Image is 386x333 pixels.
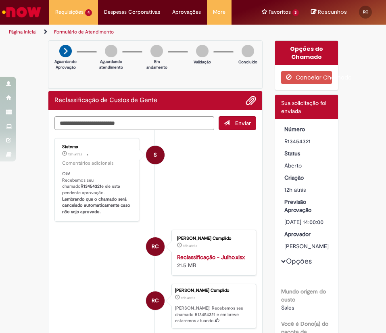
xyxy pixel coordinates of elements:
p: [PERSON_NAME]! Recebemos seu chamado R13454321 e em breve estaremos atuando. [175,305,252,324]
span: Aprovações [172,8,201,16]
div: Raphaela Vianna Cumplido [146,291,165,310]
textarea: Digite sua mensagem aqui... [54,116,214,130]
span: 12h atrás [183,243,197,248]
a: Página inicial [9,29,37,35]
b: Lembrando que o chamado será cancelado automaticamente caso não seja aprovado. [62,196,131,215]
p: Aguardando atendimento [99,59,123,71]
b: Mundo origem do custo [281,288,326,303]
div: [DATE] 14:00:00 [284,218,329,226]
img: img-circle-grey.png [105,45,117,57]
p: Olá! Recebemos seu chamado e ele esta pendente aprovação. [62,171,133,215]
span: RC [152,237,159,256]
time: 27/08/2025 20:42:15 [183,243,197,248]
span: Favoritos [269,8,291,16]
span: RC [152,291,159,310]
span: Requisições [55,8,83,16]
div: [PERSON_NAME] [284,242,329,250]
dt: Aprovador [278,230,335,238]
ul: Trilhas de página [6,25,187,40]
h2: Reclassificação de Custos de Gente Histórico de tíquete [54,97,157,104]
time: 27/08/2025 20:42:30 [181,295,195,300]
div: Aberto [284,161,329,170]
dt: Criação [278,174,335,182]
dt: Previsão Aprovação [278,198,335,214]
img: img-circle-grey.png [150,45,163,57]
a: Formulário de Atendimento [54,29,114,35]
p: Em andamento [146,59,167,71]
span: 12h atrás [68,152,82,157]
b: R13454321 [81,183,101,189]
small: Comentários adicionais [62,160,114,167]
p: Validação [194,59,211,65]
p: Aguardando Aprovação [54,59,77,71]
button: Adicionar anexos [246,95,256,106]
div: 21.5 MB [177,253,248,269]
li: Raphaela Vianna Cumplido [54,284,257,329]
a: No momento, sua lista de rascunhos tem 0 Itens [311,8,347,16]
button: Enviar [219,116,256,130]
span: 12h atrás [181,295,195,300]
span: 4 [85,9,92,16]
span: Rascunhos [318,8,347,16]
time: 27/08/2025 20:42:42 [68,152,82,157]
div: [PERSON_NAME] Cumplido [177,236,248,241]
span: Sales [281,304,294,311]
div: Sistema [62,145,133,149]
dt: Número [278,125,335,133]
p: Concluído [238,59,257,65]
span: Enviar [235,119,251,127]
img: arrow-next.png [59,45,72,57]
div: Opções do Chamado [275,41,338,65]
a: Reclassificação - Julho.xlsx [177,253,245,261]
img: img-circle-grey.png [196,45,209,57]
div: Raphaela Vianna Cumplido [146,237,165,256]
img: ServiceNow [1,4,42,20]
button: Cancelar Chamado [281,71,332,84]
div: 27/08/2025 20:42:30 [284,186,329,194]
span: RC [363,9,368,15]
div: System [146,146,165,164]
time: 27/08/2025 20:42:30 [284,186,306,193]
span: Sua solicitação foi enviada [281,99,326,115]
img: img-circle-grey.png [242,45,254,57]
div: [PERSON_NAME] Cumplido [175,288,252,293]
span: 3 [292,9,299,16]
span: Despesas Corporativas [104,8,160,16]
dt: Status [278,149,335,157]
div: R13454321 [284,137,329,145]
span: More [213,8,225,16]
span: 12h atrás [284,186,306,193]
span: S [154,145,157,165]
